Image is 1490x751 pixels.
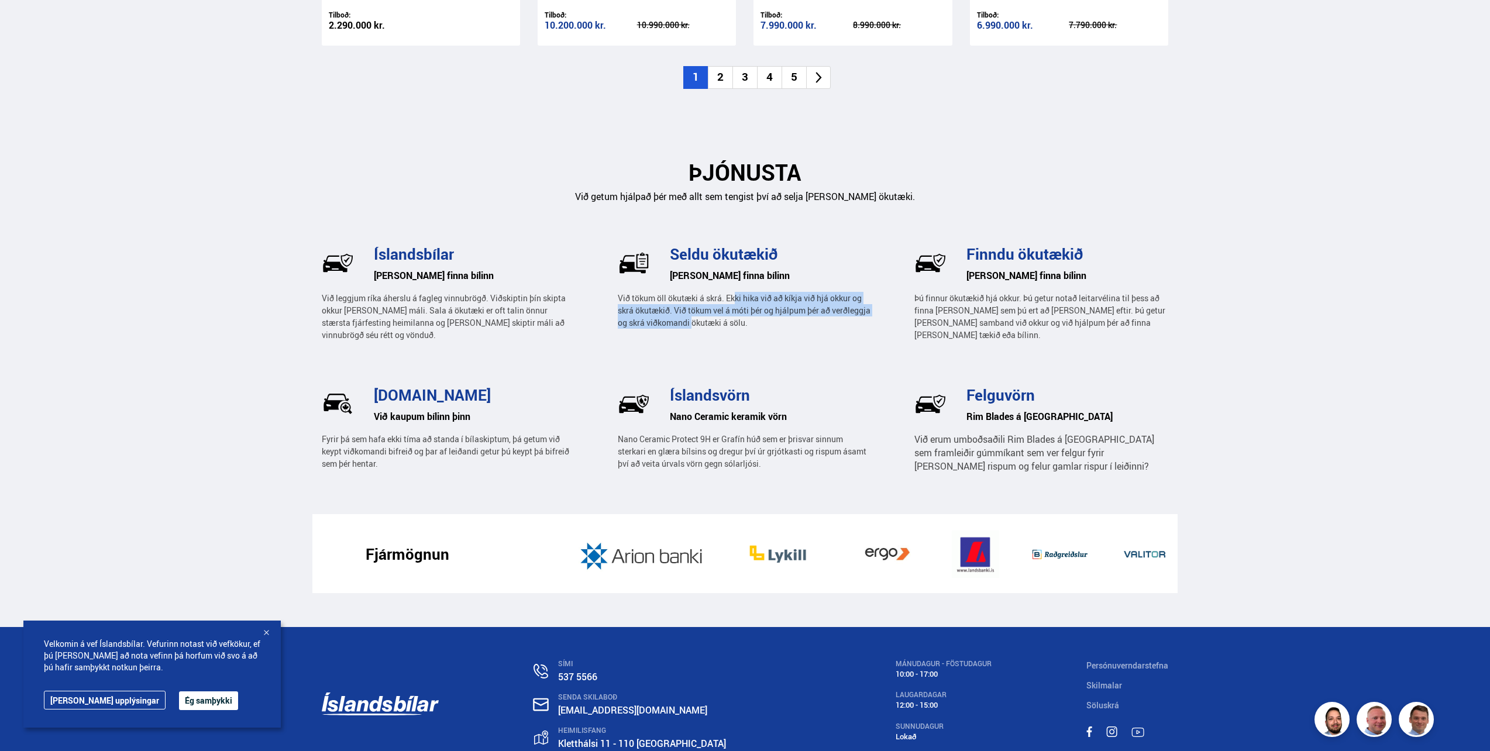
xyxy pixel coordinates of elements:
[966,267,1168,284] h6: [PERSON_NAME] finna bílinn
[914,388,947,420] img: wj-tEQaV63q7uWzm.svg
[896,670,992,678] div: 10:00 - 17:00
[1358,704,1393,739] img: siFngHWaQ9KaOqBr.png
[366,545,449,563] h3: Fjármögnun
[44,691,166,709] a: [PERSON_NAME] upplýsingar
[322,433,576,470] p: Fyrir þá sem hafa ekki tíma að standa í bílaskiptum, þá getum við keypt viðkomandi bifreið og þar...
[914,292,1168,341] p: Þú finnur ökutækið hjá okkur. Þú getur notað leitarvélina til þess að finna [PERSON_NAME] sem þú ...
[374,267,576,284] h6: [PERSON_NAME] finna bílinn
[545,20,637,30] div: 10.200.000 kr.
[1086,680,1122,691] a: Skilmalar
[761,20,853,30] div: 7.990.000 kr.
[896,691,992,699] div: LAUGARDAGAR
[329,11,421,19] div: Tilboð:
[374,386,576,404] h3: [DOMAIN_NAME]
[914,247,947,279] img: BkM1h9GEeccOPUq4.svg
[683,66,708,89] li: 1
[670,267,872,284] h6: [PERSON_NAME] finna bílinn
[782,66,806,89] li: 5
[896,732,992,741] div: Lokað
[1316,704,1351,739] img: nhp88E3Fdnt1Opn2.png
[977,20,1069,30] div: 6.990.000 kr.
[329,20,421,30] div: 2.290.000 kr.
[618,292,872,329] p: Við tökum öll ökutæki á skrá. Ekki hika við að kíkja við hjá okkur og skrá ökutækið. Við tökum ve...
[322,247,354,279] img: wj-tEQaV63q7uWzm.svg
[618,433,872,470] p: Nano Ceramic Protect 9H er Grafín húð sem er þrisvar sinnum sterkari en glæra bílsins og dregur þ...
[618,247,650,279] img: U-P77hVsr2UxK2Mi.svg
[44,638,260,673] span: Velkomin á vef Íslandsbílar. Vefurinn notast við vefkökur, ef þú [PERSON_NAME] að nota vefinn þá ...
[558,704,707,716] a: [EMAIL_ADDRESS][DOMAIN_NAME]
[374,408,576,425] h6: Við kaupum bílinn þinn
[322,190,1169,204] p: Við getum hjálpað þér með allt sem tengist því að selja [PERSON_NAME] ökutæki.
[322,388,354,420] img: _UrlRxxciTm4sq1N.svg
[533,698,549,711] img: nHj8e-n-aHgjukTg.svg
[322,292,576,341] p: Við leggjum ríka áherslu á fagleg vinnubrögð. Viðskiptin þín skipta okkur [PERSON_NAME] máli. Sal...
[322,159,1169,185] h2: ÞJÓNUSTA
[896,660,992,668] div: MÁNUDAGUR - FÖSTUDAGUR
[708,66,732,89] li: 2
[1086,700,1119,711] a: Söluskrá
[558,660,800,668] div: SÍMI
[1086,660,1168,671] a: Persónuverndarstefna
[670,386,872,404] h3: Íslandsvörn
[844,530,931,578] img: vb19vGOeIT05djEB.jpg
[966,386,1168,404] h3: Felguvörn
[914,433,1154,473] span: Við erum umboðsaðili Rim Blades á [GEOGRAPHIC_DATA] sem framleiðir gúmmíkant sem ver felgur fyrir...
[576,530,711,578] img: JD2k8JnpGOQahQK4.jpg
[374,245,576,263] h3: Íslandsbílar
[670,245,872,263] h3: Seldu ökutækið
[534,664,548,678] img: n0V2lOsqF3l1V2iz.svg
[761,11,853,19] div: Tilboð:
[558,737,726,750] a: Kletthálsi 11 - 110 [GEOGRAPHIC_DATA]
[637,21,729,29] div: 10.990.000 kr.
[558,693,800,701] div: SENDA SKILABOÐ
[670,408,872,425] h6: Nano Ceramic keramik vörn
[977,11,1069,19] div: Tilboð:
[966,245,1168,263] h3: Finndu ökutækið
[558,726,800,735] div: HEIMILISFANG
[896,722,992,731] div: SUNNUDAGUR
[179,691,238,710] button: Ég samþykki
[896,701,992,709] div: 12:00 - 15:00
[1069,21,1161,29] div: 7.790.000 kr.
[558,670,597,683] a: 537 5566
[853,21,945,29] div: 8.990.000 kr.
[732,66,757,89] li: 3
[757,66,782,89] li: 4
[618,388,650,420] img: Pf5Ax2cCE_PAlAL1.svg
[1400,704,1436,739] img: FbJEzSuNWCJXmdc-.webp
[9,5,44,40] button: Opna LiveChat spjallviðmót
[534,731,548,745] img: gp4YpyYFnEr45R34.svg
[545,11,637,19] div: Tilboð:
[966,408,1168,425] h6: Rim Blades á [GEOGRAPHIC_DATA]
